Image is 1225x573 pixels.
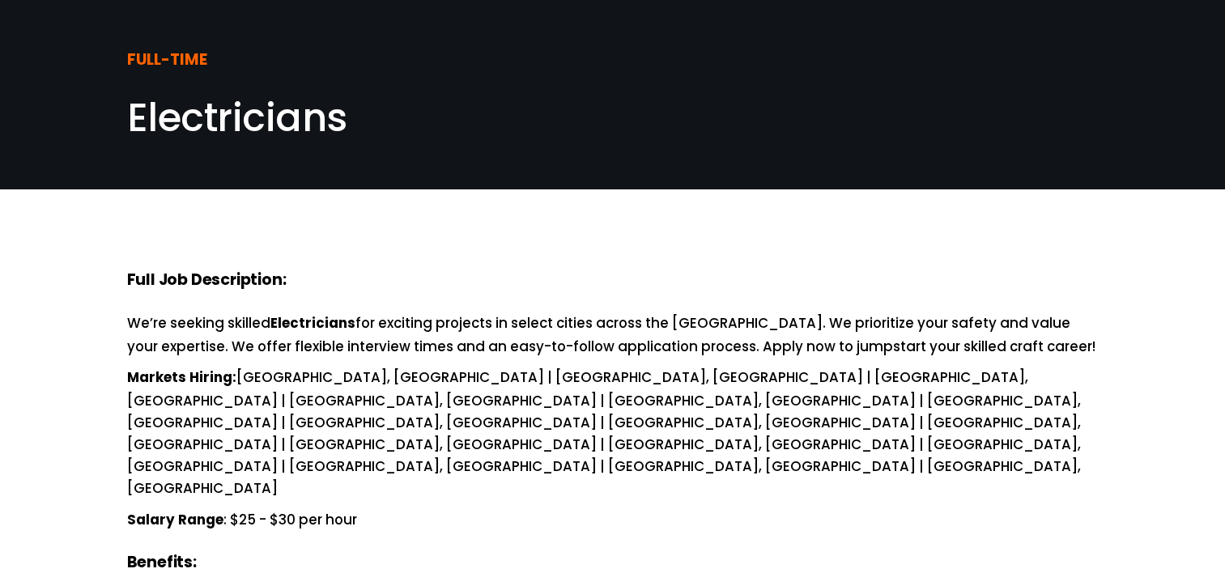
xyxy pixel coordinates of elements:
[127,48,207,74] strong: FULL-TIME
[127,509,1099,533] p: : $25 - $30 per hour
[127,509,223,533] strong: Salary Range
[127,91,347,145] span: Electricians
[127,312,1099,358] p: We’re seeking skilled for exciting projects in select cities across the [GEOGRAPHIC_DATA]. We pri...
[127,268,287,295] strong: Full Job Description:
[127,367,1099,499] p: [GEOGRAPHIC_DATA], [GEOGRAPHIC_DATA] | [GEOGRAPHIC_DATA], [GEOGRAPHIC_DATA] | [GEOGRAPHIC_DATA], ...
[270,312,355,336] strong: Electricians
[127,367,236,390] strong: Markets Hiring:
